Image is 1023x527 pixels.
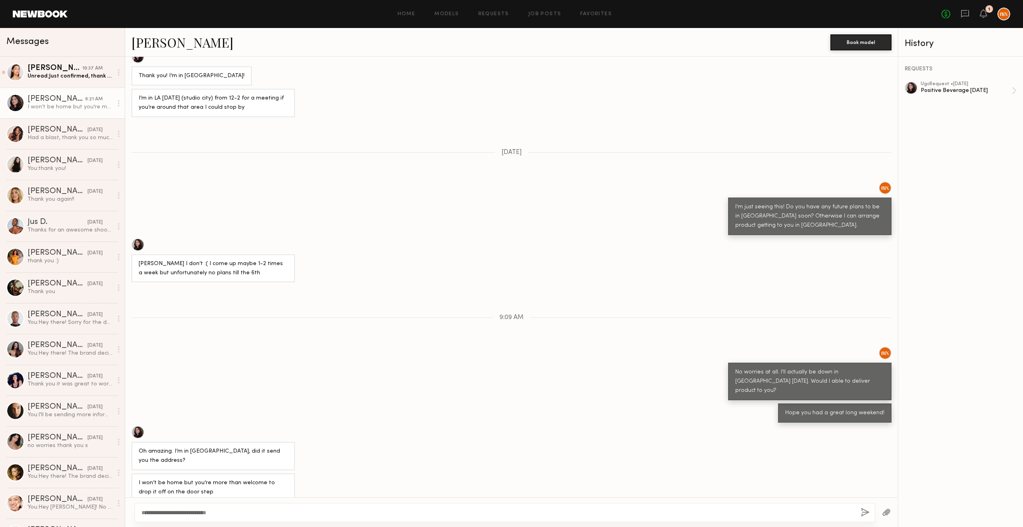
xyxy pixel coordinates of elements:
div: Thank you it was great to work with you guys [28,380,113,388]
div: [PERSON_NAME] [28,64,82,72]
div: [DATE] [88,280,103,288]
div: [DATE] [88,465,103,473]
div: [DATE] [88,342,103,349]
a: Requests [478,12,509,17]
div: Positive Beverage [DATE] [921,87,1012,94]
div: Oh amazing. I’m in [GEOGRAPHIC_DATA], did it send you the address? [139,447,288,465]
button: Book model [830,34,892,50]
div: [PERSON_NAME] [28,341,88,349]
div: [PERSON_NAME] [28,95,85,103]
div: [DATE] [88,219,103,226]
div: [DATE] [88,311,103,319]
span: 9:09 AM [500,314,523,321]
div: [DATE] [88,403,103,411]
a: Book model [830,38,892,45]
div: [PERSON_NAME] [28,249,88,257]
div: You: I'll be sending more information [DATE]. Have a great rest of your week! [28,411,113,419]
div: ugc Request • [DATE] [921,82,1012,87]
a: ugcRequest •[DATE]Positive Beverage [DATE] [921,82,1017,100]
div: Thank you again!! [28,196,113,203]
div: Hope you had a great long weekend! [785,409,884,418]
div: [DATE] [88,373,103,380]
div: Jus D. [28,218,88,226]
div: You: Hey there! The brand decided to move forward with a different model, but we will keep you on... [28,473,113,480]
div: You: Hey [PERSON_NAME]! No worries at all. The brand decided to move forward with a different mod... [28,503,113,511]
div: I won’t be home but you’re more than welcome to drop it off on the door step [28,103,113,111]
div: [PERSON_NAME] I don’t :( I come up maybe 1-2 times a week but unfortunately no plans till the 6th [139,260,288,278]
div: 9:21 AM [85,96,103,103]
div: [DATE] [88,126,103,134]
span: Messages [6,37,49,46]
div: [PERSON_NAME] [28,434,88,442]
div: I’m in LA [DATE] (studio city) from 12-2 for a meeting if you’re around that area I could stop by [139,94,288,112]
div: You: Hey there! The brand decided to move forward with a different model, but we will keep you on... [28,349,113,357]
div: Thank you [28,288,113,295]
div: thank you :) [28,257,113,265]
div: I won’t be home but you’re more than welcome to drop it off on the door step [139,479,288,497]
div: no worries thank you x [28,442,113,449]
a: Job Posts [528,12,561,17]
div: [PERSON_NAME] [28,495,88,503]
div: [DATE] [88,157,103,165]
div: [PERSON_NAME] [28,311,88,319]
div: 1 [988,7,990,12]
div: Unread: Just confirmed, thank you for being so accommodating [28,72,113,80]
a: Favorites [580,12,612,17]
div: [PERSON_NAME] [28,403,88,411]
div: You: Hey there! Sorry for the delay. The brand decided to move forward with a different model, bu... [28,319,113,326]
a: Models [434,12,459,17]
div: [PERSON_NAME] [28,188,88,196]
div: [DATE] [88,188,103,196]
div: [PERSON_NAME] [28,465,88,473]
div: I'm just seeing this! Do you have any future plans to be in [GEOGRAPHIC_DATA] soon? Otherwise I c... [735,203,884,230]
div: [DATE] [88,496,103,503]
div: Had a blast, thank you so much! I hope to work with you again soon. [28,134,113,142]
div: [DATE] [88,434,103,442]
div: History [905,39,1017,48]
div: REQUESTS [905,66,1017,72]
div: [PERSON_NAME] [28,372,88,380]
div: [PERSON_NAME] [28,157,88,165]
div: [PERSON_NAME] [28,126,88,134]
span: [DATE] [502,149,522,156]
a: [PERSON_NAME] [131,34,233,51]
a: Home [398,12,416,17]
div: [PERSON_NAME] [28,280,88,288]
div: No worries at all. I'll actually be down in [GEOGRAPHIC_DATA] [DATE]. Would I able to deliver pro... [735,368,884,395]
div: You: thank you! [28,165,113,172]
div: Thank you! I’m in [GEOGRAPHIC_DATA]! [139,72,245,81]
div: Thanks for an awesome shoot! Cant wait to make it happen again! [28,226,113,234]
div: [DATE] [88,250,103,257]
div: 10:37 AM [82,65,103,72]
